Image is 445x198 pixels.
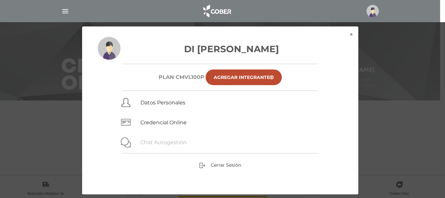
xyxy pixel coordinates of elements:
a: Credencial Online [140,119,187,126]
img: sign-out.png [199,162,206,169]
a: Datos Personales [140,99,185,106]
span: Cerrar Sesión [211,162,241,168]
a: Cerrar Sesión [199,162,241,168]
h3: Di [PERSON_NAME] [98,42,343,56]
h6: Plan CMVL100P [159,74,204,80]
img: profile-placeholder.svg [366,5,379,17]
img: Cober_menu-lines-white.svg [61,7,69,15]
a: Agregar Integrante [206,69,282,85]
button: × [344,26,358,43]
a: Chat Autogestión [140,139,187,145]
img: profile-placeholder.svg [98,37,121,60]
img: logo_cober_home-white.png [200,3,234,19]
